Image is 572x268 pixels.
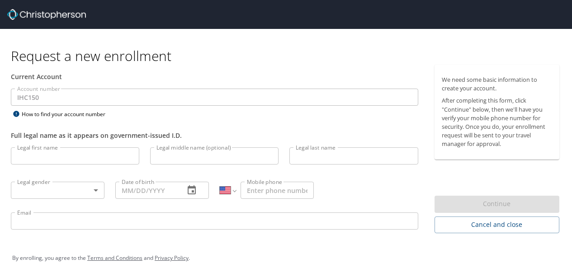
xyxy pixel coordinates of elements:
[11,72,418,81] div: Current Account
[241,182,313,199] input: Enter phone number
[11,131,418,140] div: Full legal name as it appears on government-issued I.D.
[11,182,104,199] div: ​
[7,9,86,20] img: cbt logo
[87,254,142,262] a: Terms and Conditions
[115,182,177,199] input: MM/DD/YYYY
[155,254,189,262] a: Privacy Policy
[11,108,124,120] div: How to find your account number
[442,219,552,230] span: Cancel and close
[435,216,559,233] button: Cancel and close
[11,47,567,65] h1: Request a new enrollment
[442,96,552,148] p: After completing this form, click "Continue" below, then we'll have you verify your mobile phone ...
[442,75,552,93] p: We need some basic information to create your account.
